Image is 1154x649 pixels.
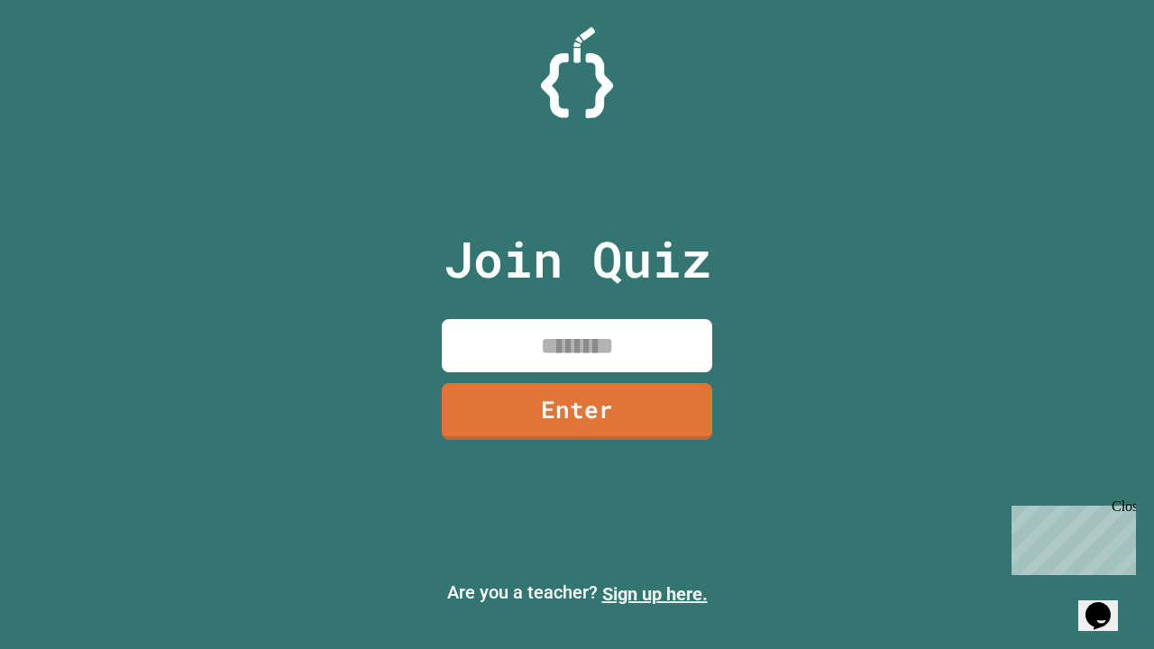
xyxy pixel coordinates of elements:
a: Enter [442,383,712,440]
p: Join Quiz [444,222,711,297]
iframe: chat widget [1078,577,1136,631]
p: Are you a teacher? [14,579,1140,608]
img: Logo.svg [541,27,613,118]
iframe: chat widget [1004,498,1136,575]
div: Chat with us now!Close [7,7,124,114]
a: Sign up here. [602,583,708,605]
